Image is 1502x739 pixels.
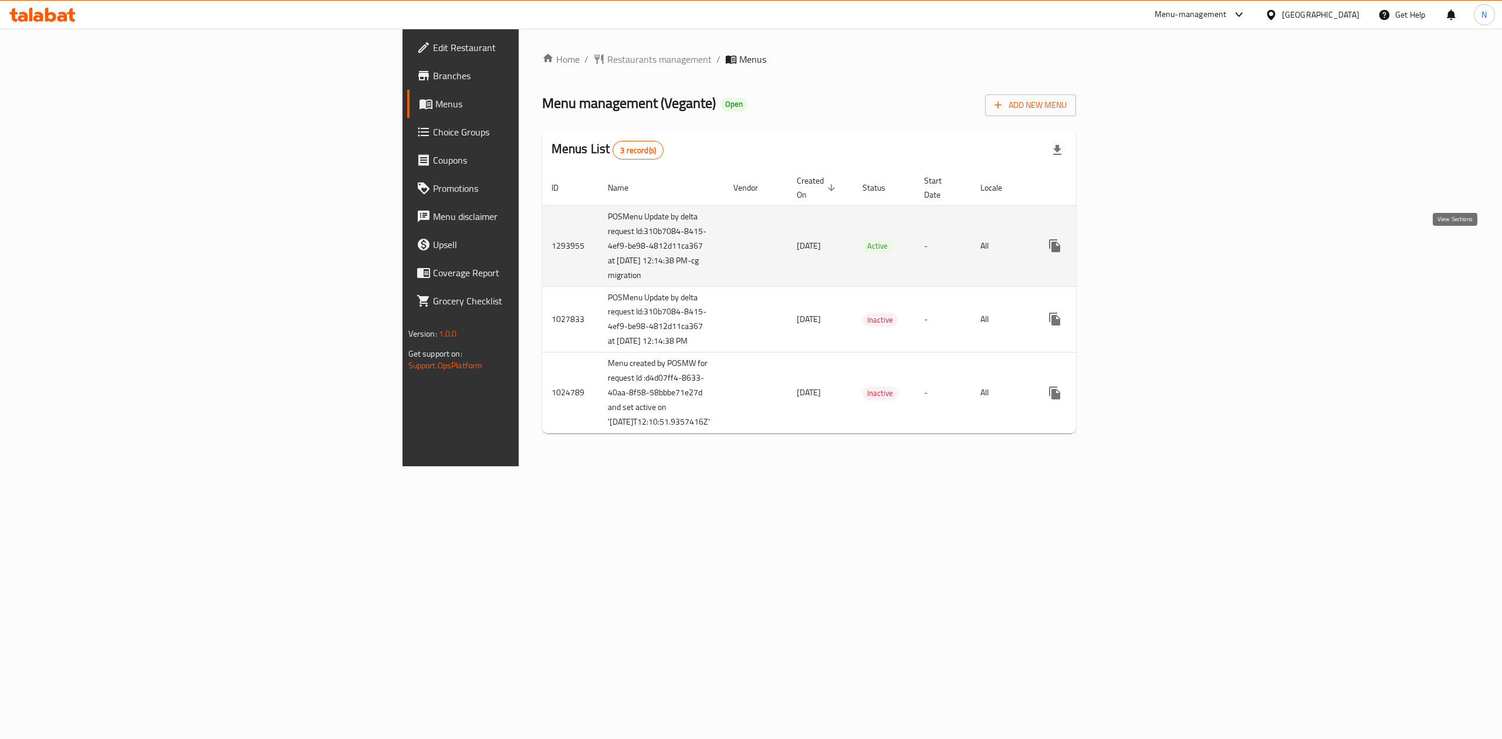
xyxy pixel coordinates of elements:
[733,181,773,195] span: Vendor
[862,313,898,327] span: Inactive
[1069,232,1097,260] button: Change Status
[433,125,644,139] span: Choice Groups
[985,94,1076,116] button: Add New Menu
[408,326,437,341] span: Version:
[598,352,724,433] td: Menu created by POSMW for request Id :d4d07ff4-8633-40aa-8f58-58bbbe71e27d and set active on '[DA...
[407,90,654,118] a: Menus
[552,140,664,160] h2: Menus List
[433,266,644,280] span: Coverage Report
[720,99,747,109] span: Open
[542,90,716,116] span: Menu management ( Vegante )
[408,358,483,373] a: Support.OpsPlatform
[433,294,644,308] span: Grocery Checklist
[862,387,898,401] div: Inactive
[608,181,644,195] span: Name
[607,52,712,66] span: Restaurants management
[994,98,1067,113] span: Add New Menu
[862,181,901,195] span: Status
[739,52,766,66] span: Menus
[407,287,654,315] a: Grocery Checklist
[797,385,821,400] span: [DATE]
[407,146,654,174] a: Coupons
[1155,8,1227,22] div: Menu-management
[797,174,839,202] span: Created On
[407,33,654,62] a: Edit Restaurant
[433,153,644,167] span: Coupons
[598,205,724,286] td: POSMenu Update by delta request Id:310b7084-8415-4ef9-be98-4812d11ca367 at [DATE] 12:14:38 PM-cg ...
[862,239,892,253] span: Active
[542,52,1077,66] nav: breadcrumb
[1031,170,1163,206] th: Actions
[1282,8,1359,21] div: [GEOGRAPHIC_DATA]
[433,181,644,195] span: Promotions
[971,286,1031,352] td: All
[613,141,664,160] div: Total records count
[407,174,654,202] a: Promotions
[433,238,644,252] span: Upsell
[1041,305,1069,333] button: more
[797,238,821,253] span: [DATE]
[862,387,898,400] span: Inactive
[552,181,574,195] span: ID
[408,346,462,361] span: Get support on:
[915,286,971,352] td: -
[407,202,654,230] a: Menu disclaimer
[1069,379,1097,407] button: Change Status
[433,209,644,223] span: Menu disclaimer
[433,69,644,83] span: Branches
[915,205,971,286] td: -
[542,170,1163,434] table: enhanced table
[613,145,663,156] span: 3 record(s)
[1041,379,1069,407] button: more
[407,259,654,287] a: Coverage Report
[1041,232,1069,260] button: more
[1481,8,1487,21] span: N
[716,52,720,66] li: /
[720,97,747,111] div: Open
[971,205,1031,286] td: All
[407,62,654,90] a: Branches
[407,118,654,146] a: Choice Groups
[598,286,724,352] td: POSMenu Update by delta request Id:310b7084-8415-4ef9-be98-4812d11ca367 at [DATE] 12:14:38 PM
[971,352,1031,433] td: All
[433,40,644,55] span: Edit Restaurant
[435,97,644,111] span: Menus
[1069,305,1097,333] button: Change Status
[915,352,971,433] td: -
[980,181,1017,195] span: Locale
[439,326,457,341] span: 1.0.0
[1043,136,1071,164] div: Export file
[924,174,957,202] span: Start Date
[407,230,654,259] a: Upsell
[797,311,821,327] span: [DATE]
